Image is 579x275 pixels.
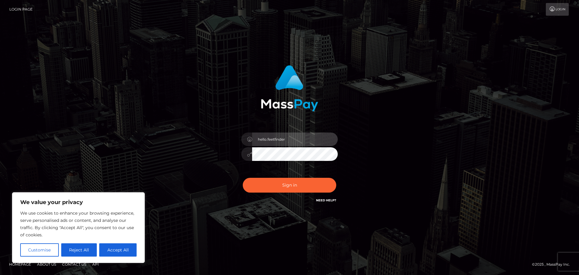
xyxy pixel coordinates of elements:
[61,243,97,257] button: Reject All
[252,133,338,146] input: Username...
[20,199,137,206] p: We value your privacy
[546,3,569,16] a: Login
[532,261,574,268] div: © 2025 , MassPay Inc.
[316,198,336,202] a: Need Help?
[243,178,336,193] button: Sign in
[9,3,33,16] a: Login Page
[35,260,59,269] a: About Us
[7,260,33,269] a: Homepage
[261,65,318,111] img: MassPay Login
[20,209,137,238] p: We use cookies to enhance your browsing experience, serve personalised ads or content, and analys...
[60,260,89,269] a: Contact Us
[90,260,101,269] a: API
[20,243,59,257] button: Customise
[99,243,137,257] button: Accept All
[12,192,145,263] div: We value your privacy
